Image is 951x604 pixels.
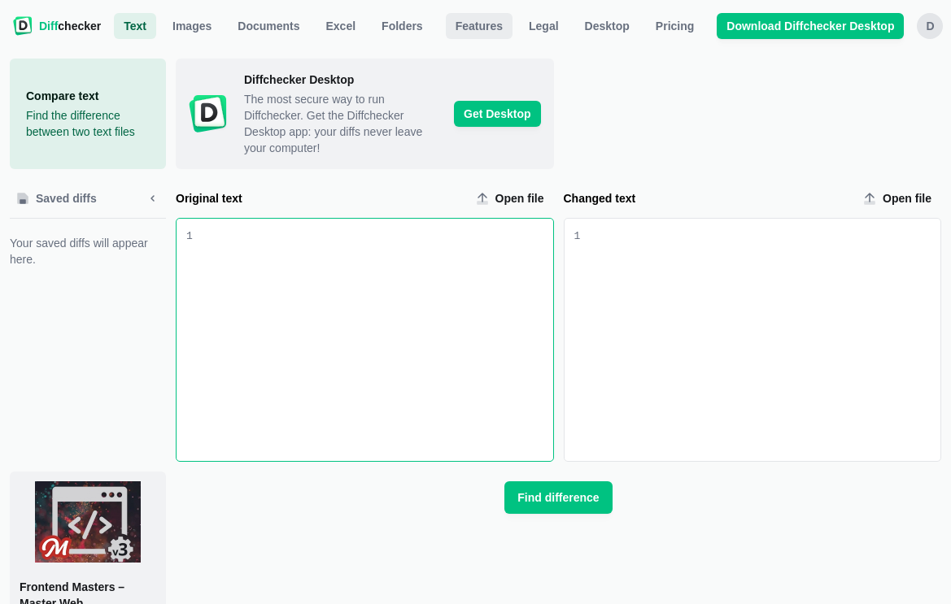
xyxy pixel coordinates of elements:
[10,235,166,267] span: Your saved diffs will appear here.
[193,219,553,461] div: Original text input
[575,13,639,39] a: Desktop
[186,228,193,245] div: 1
[378,18,426,34] span: Folders
[564,190,851,206] label: Changed text
[35,481,141,563] img: undefined icon
[454,101,540,127] span: Get Desktop
[514,489,602,506] span: Find difference
[582,18,633,34] span: Desktop
[140,185,166,211] button: Minimize sidebar
[723,18,897,34] span: Download Diffchecker Desktop
[13,16,33,36] img: Diffchecker logo
[169,18,215,34] span: Images
[492,190,547,206] span: Open file
[13,13,101,39] a: Diffchecker
[917,13,943,39] button: D
[163,13,221,39] a: Images
[857,185,941,211] label: Changed text upload
[452,18,506,34] span: Features
[234,18,303,34] span: Documents
[114,13,156,39] a: Text
[879,190,935,206] span: Open file
[33,190,100,206] span: Saved diffs
[446,13,513,39] a: Features
[372,13,433,39] button: Folders
[519,13,569,39] a: Legal
[39,18,101,34] span: checker
[717,13,904,39] a: Download Diffchecker Desktop
[26,88,150,104] h1: Compare text
[26,107,150,140] p: Find the difference between two text files
[646,13,704,39] a: Pricing
[244,91,441,156] span: The most secure way to run Diffchecker. Get the Diffchecker Desktop app: your diffs never leave y...
[504,481,612,514] button: Find difference
[228,13,309,39] a: Documents
[189,94,228,133] img: Diffchecker Desktop icon
[574,228,581,245] div: 1
[176,190,463,206] label: Original text
[176,59,554,169] a: Diffchecker Desktop iconDiffchecker Desktop The most secure way to run Diffchecker. Get the Diffc...
[580,219,940,461] div: Changed text input
[652,18,697,34] span: Pricing
[39,20,58,33] span: Diff
[120,18,150,34] span: Text
[526,18,562,34] span: Legal
[469,185,554,211] label: Original text upload
[323,18,360,34] span: Excel
[244,72,441,88] span: Diffchecker Desktop
[316,13,366,39] a: Excel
